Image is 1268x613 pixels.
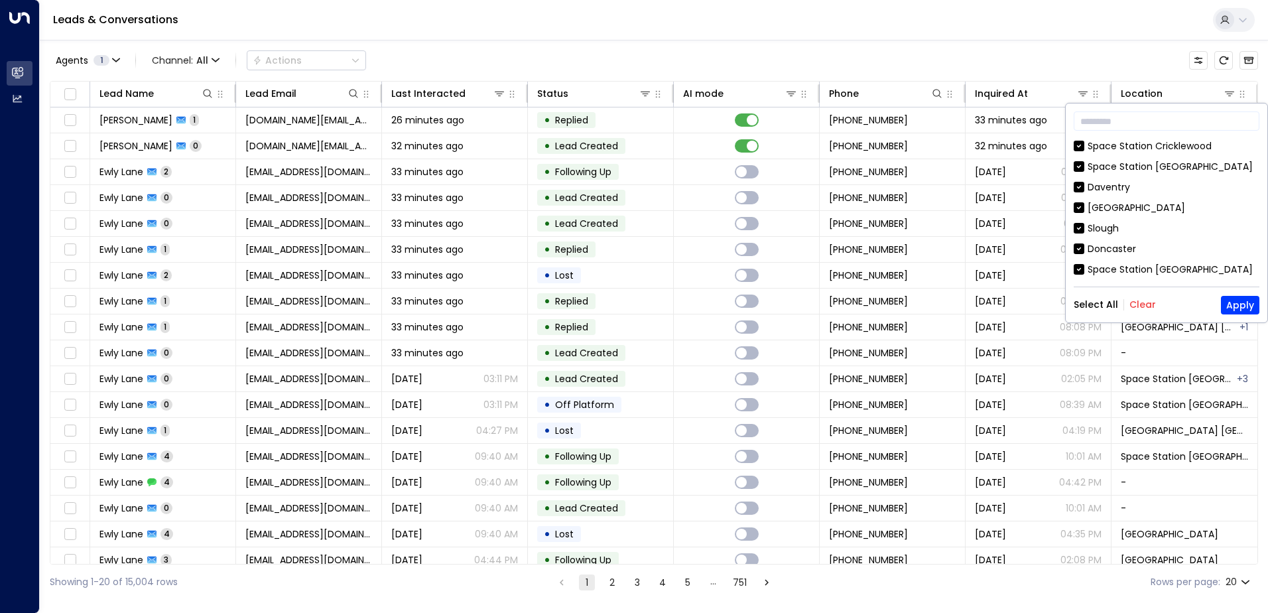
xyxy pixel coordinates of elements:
span: Sep 13, 2025 [391,450,422,463]
span: 1 [160,295,170,306]
div: • [544,342,550,364]
span: chirumiruhentai@gmail.com [245,553,372,567]
span: Ewly Lane [99,243,143,256]
span: Yesterday [975,191,1006,204]
button: Go to page 2 [604,575,620,590]
div: Phone [829,86,944,102]
span: +447777777777 [829,476,908,489]
span: chirumiruhentai@gmail.com [245,476,372,489]
span: Ewly Lane [99,295,143,308]
button: Clear [1129,299,1156,310]
span: shaz.law@btinternet.com [245,113,372,127]
p: 06:30 PM [1060,243,1102,256]
p: 10:01 AM [1066,502,1102,515]
span: Space Station Wakefield [1121,398,1248,411]
span: Yesterday [975,243,1006,256]
span: Lead Created [555,139,618,153]
span: Space Station Slough [1121,527,1218,541]
span: Toggle select row [62,267,78,284]
p: 06:23 AM [1060,295,1102,308]
p: 04:35 PM [1060,527,1102,541]
span: Toggle select row [62,448,78,465]
span: 4 [160,476,173,488]
span: 0 [190,140,202,151]
span: 26 minutes ago [391,113,464,127]
span: chirumiruhentai@gmail.com [245,269,372,282]
div: • [544,523,550,545]
span: 33 minutes ago [391,165,464,178]
span: 0 [160,347,172,358]
span: Oct 03, 2025 [975,320,1006,334]
span: +447777777777 [829,527,908,541]
div: … [705,575,721,590]
p: 06:35 PM [1061,191,1102,204]
span: Aug 29, 2025 [975,476,1006,489]
span: Ewly Lane [99,450,143,463]
span: chirumiruhentai@gmail.com [245,372,372,385]
div: Phone [829,86,859,102]
span: Toggle select all [62,86,78,103]
span: Sep 13, 2025 [391,476,422,489]
span: Sep 25, 2025 [975,295,1006,308]
span: chirumiruhentai@gmail.com [245,450,372,463]
div: • [544,161,550,183]
span: Replied [555,320,588,334]
p: 03:05 PM [1061,165,1102,178]
div: • [544,419,550,442]
span: 33 minutes ago [391,269,464,282]
button: Go to next page [759,575,775,590]
span: 33 minutes ago [391,191,464,204]
span: Toggle select row [62,241,78,258]
span: Ewly Lane [99,502,143,515]
span: Toggle select row [62,500,78,517]
div: [GEOGRAPHIC_DATA] [1088,201,1185,215]
div: • [544,290,550,312]
div: Space Station [GEOGRAPHIC_DATA] [1088,263,1253,277]
span: +447777777777 [829,217,908,230]
span: Sep 13, 2025 [391,527,422,541]
span: Sep 02, 2025 [975,269,1006,282]
p: 10:01 AM [1066,450,1102,463]
span: Oct 03, 2025 [975,346,1006,360]
div: 20 [1226,573,1253,592]
span: Toggle select row [62,138,78,155]
span: Lost [555,269,574,282]
span: Ewly Lane [99,217,143,230]
div: Last Interacted [391,86,466,102]
button: Go to page 751 [730,575,749,590]
span: chirumiruhentai@gmail.com [245,398,372,411]
span: Toggle select row [62,293,78,310]
span: 33 minutes ago [391,320,464,334]
span: 33 minutes ago [391,217,464,230]
span: Sep 13, 2025 [391,502,422,515]
button: Archived Leads [1239,51,1258,70]
button: Go to page 5 [680,575,696,590]
span: Ewly Lane [99,424,143,437]
span: Space Station Wakefield [1121,372,1236,385]
span: Space Station Swiss Cottage [1121,450,1248,463]
span: +447960762201 [829,139,908,153]
span: Ewly Lane [99,553,143,567]
span: 33 minutes ago [391,346,464,360]
span: 1 [190,114,199,125]
label: Rows per page: [1151,575,1220,589]
span: 1 [160,243,170,255]
p: 02:05 PM [1061,372,1102,385]
span: +447777777777 [829,346,908,360]
span: +447777777777 [829,320,908,334]
span: chirumiruhentai@gmail.com [245,424,372,437]
span: +447777777777 [829,553,908,567]
p: 04:27 PM [476,424,518,437]
p: 08:08 PM [1060,320,1102,334]
div: • [544,135,550,157]
div: Status [537,86,652,102]
p: 09:40 AM [475,502,518,515]
button: Go to page 3 [629,575,645,590]
div: Inquired At [975,86,1028,102]
nav: pagination navigation [553,574,775,590]
button: Customize [1189,51,1208,70]
span: 1 [94,55,109,66]
span: chirumiruhentai@gmail.com [245,165,372,178]
span: Oct 04, 2025 [391,372,422,385]
div: Actions [253,54,302,66]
